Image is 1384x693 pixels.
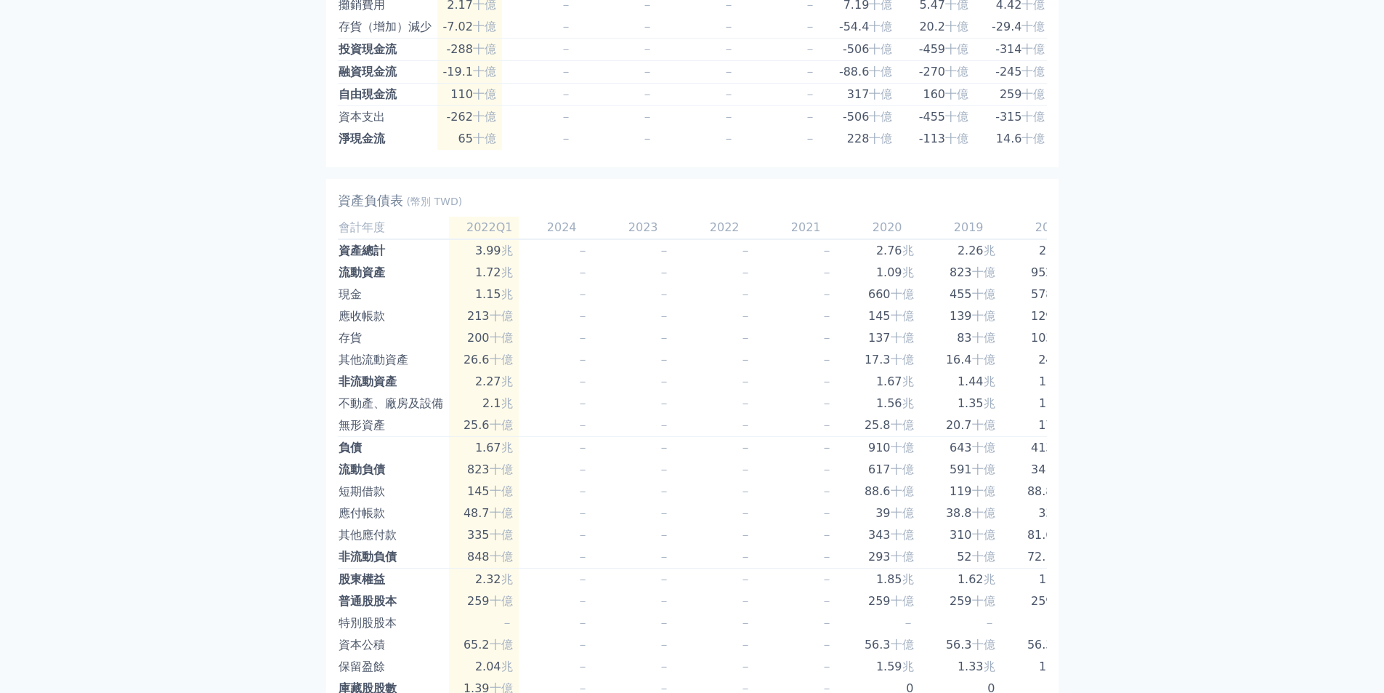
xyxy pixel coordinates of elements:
span: 十億 [972,331,995,345]
td: -88.6 [827,61,904,84]
span: 十億 [891,331,914,345]
span: 十億 [490,550,513,564]
td: 短期借款 [338,481,449,502]
td: 2.26 [926,239,1007,262]
td: 65 [437,128,502,150]
td: 1.85 [844,569,926,591]
td: 110 [437,84,502,106]
span: － [723,110,735,124]
td: 股東權益 [338,569,449,591]
td: 現金 [338,284,449,305]
span: － [740,506,751,520]
span: － [577,441,588,454]
span: 兆 [501,660,513,673]
span: 十億 [490,506,513,520]
span: － [740,331,751,345]
span: 十億 [972,441,995,454]
span: － [723,20,735,33]
td: 341 [1007,459,1088,481]
td: 非流動負債 [338,546,449,569]
span: 兆 [984,572,995,586]
td: -288 [437,39,502,61]
span: 兆 [902,265,914,279]
span: － [658,484,670,498]
td: 存貨（增加）減少 [338,16,437,39]
span: 十億 [972,638,995,652]
span: 十億 [972,484,995,498]
td: 1.09 [844,262,926,284]
td: 145 [449,481,519,502]
span: － [821,528,833,542]
td: 資本支出 [338,106,437,129]
td: 213 [449,305,519,327]
td: -7.02 [437,16,502,39]
span: － [804,20,816,33]
td: -29.4 [980,16,1056,39]
td: 應收帳款 [338,305,449,327]
td: 88.8 [1007,481,1088,502]
td: 1.07 [1007,393,1088,414]
td: 其他流動資產 [338,349,449,371]
span: － [577,528,588,542]
span: 十億 [945,132,968,145]
td: 負債 [338,437,449,460]
td: -314 [980,39,1056,61]
span: － [577,506,588,520]
span: 十億 [1021,87,1045,101]
span: － [642,42,653,56]
span: 十億 [891,287,914,301]
span: － [658,396,670,410]
td: 617 [844,459,926,481]
td: 2021 [763,217,844,239]
td: 48.7 [449,502,519,524]
span: 兆 [501,374,513,388]
td: -315 [980,106,1056,129]
span: 十億 [473,110,496,124]
td: 1.15 [449,284,519,305]
td: -245 [980,61,1056,84]
span: － [740,462,751,476]
td: 103 [1007,327,1088,349]
td: -19.1 [437,61,502,84]
span: 十億 [490,594,513,608]
td: 2.76 [844,239,926,262]
span: － [577,309,588,323]
span: 十億 [1021,20,1045,33]
span: 十億 [490,462,513,476]
td: -113 [904,128,980,150]
span: 十億 [972,528,995,542]
td: 2023 [600,217,681,239]
td: 無形資產 [338,414,449,437]
span: － [560,20,572,33]
span: 兆 [902,660,914,673]
span: 兆 [984,396,995,410]
span: 十億 [891,441,914,454]
td: 1.44 [926,371,1007,393]
span: 十億 [869,20,892,33]
td: 自由現金流 [338,84,437,106]
span: － [821,331,833,345]
span: 十億 [869,65,892,79]
td: 81.6 [1007,524,1088,546]
span: － [821,484,833,498]
td: 88.6 [844,481,926,502]
span: 十億 [869,110,892,124]
span: 十億 [972,265,995,279]
td: 343 [844,524,926,546]
td: -506 [827,39,904,61]
span: － [658,441,670,454]
span: 十億 [1021,65,1045,79]
iframe: Chat Widget [1311,623,1384,693]
span: － [642,110,653,124]
td: -506 [827,106,904,129]
span: － [560,65,572,79]
span: － [658,331,670,345]
span: － [740,353,751,366]
span: － [821,418,833,432]
span: 十億 [972,309,995,323]
td: 流動資產 [338,262,449,284]
span: － [723,65,735,79]
td: 25.6 [449,414,519,437]
span: － [821,462,833,476]
span: 十億 [945,87,968,101]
